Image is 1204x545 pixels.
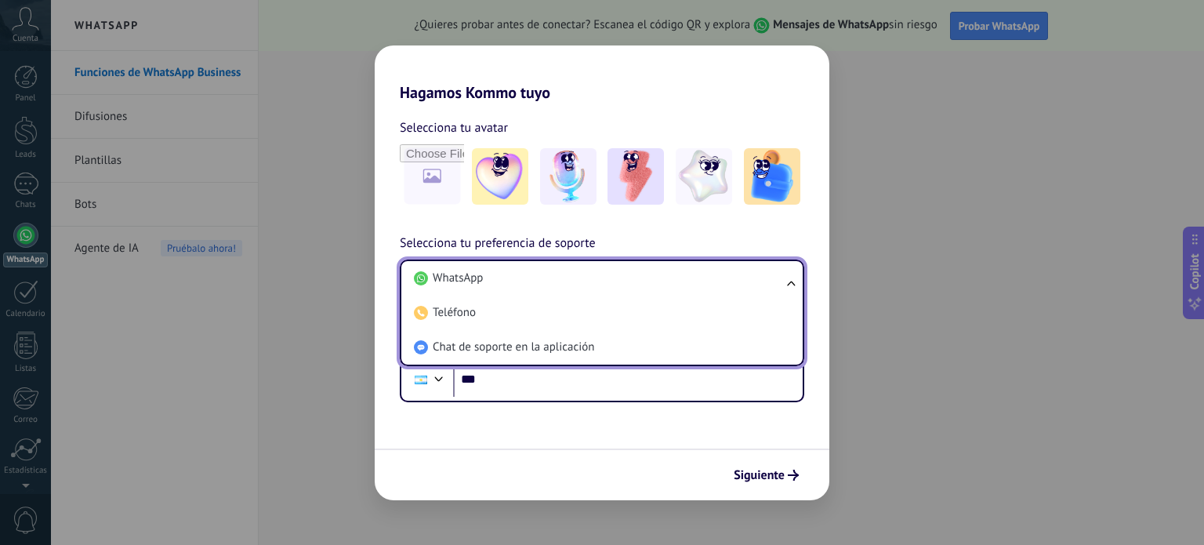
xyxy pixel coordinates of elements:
[540,148,597,205] img: -2.jpeg
[400,234,596,254] span: Selecciona tu preferencia de soporte
[433,271,483,286] span: WhatsApp
[406,363,436,396] div: Argentina: + 54
[727,462,806,489] button: Siguiente
[400,118,508,138] span: Selecciona tu avatar
[472,148,528,205] img: -1.jpeg
[734,470,785,481] span: Siguiente
[607,148,664,205] img: -3.jpeg
[744,148,800,205] img: -5.jpeg
[676,148,732,205] img: -4.jpeg
[375,45,829,102] h2: Hagamos Kommo tuyo
[433,340,594,355] span: Chat de soporte en la aplicación
[433,305,476,321] span: Teléfono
